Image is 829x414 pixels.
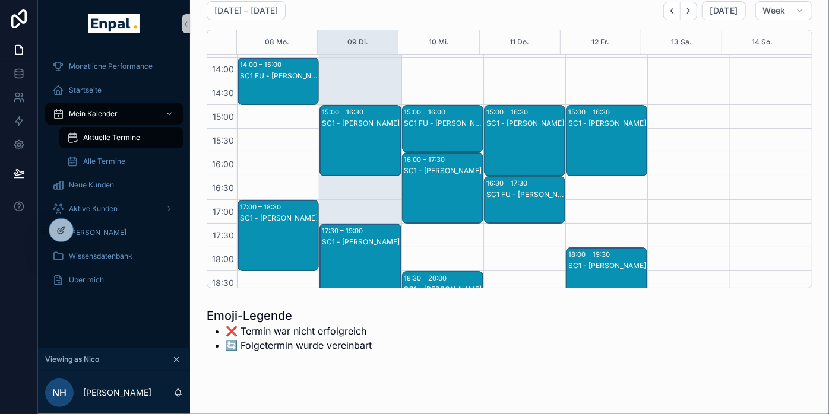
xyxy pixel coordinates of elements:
[240,71,318,81] div: SC1 FU - [PERSON_NAME]
[320,106,400,176] div: 15:00 – 16:30SC1 - [PERSON_NAME]
[486,190,564,199] div: SC1 FU - [PERSON_NAME]
[322,119,400,128] div: SC1 - [PERSON_NAME]
[210,206,237,216] span: 17:00
[671,30,692,54] button: 13 Sa.
[69,228,126,237] span: [PERSON_NAME]
[320,224,400,294] div: 17:30 – 19:00SC1 - [PERSON_NAME]
[209,278,237,288] span: 18:30
[69,251,132,261] span: Wissensdatenbank
[755,1,812,20] button: Week
[238,58,318,104] div: 14:00 – 15:00SC1 FU - [PERSON_NAME]
[568,106,613,118] div: 15:00 – 16:30
[59,151,183,172] a: Alle Termine
[404,106,449,118] div: 15:00 – 16:00
[38,47,190,306] div: scrollable content
[52,386,67,400] span: NH
[568,119,646,128] div: SC1 - [PERSON_NAME]
[45,174,183,196] a: Neue Kunden
[567,106,647,176] div: 15:00 – 16:30SC1 - [PERSON_NAME]
[240,201,284,213] div: 17:00 – 18:30
[403,153,483,223] div: 16:00 – 17:30SC1 - [PERSON_NAME]
[591,30,609,54] button: 12 Fr.
[681,2,697,20] button: Next
[45,198,183,219] a: Aktive Kunden
[710,5,738,16] span: [DATE]
[83,133,140,142] span: Aktuelle Termine
[763,5,786,16] span: Week
[265,30,289,54] button: 08 Mo.
[226,324,372,338] li: ❌ Termin war nicht erfolgreich
[404,166,482,176] div: SC1 - [PERSON_NAME]
[88,14,139,33] img: App logo
[69,85,102,95] span: Startseite
[59,127,183,148] a: Aktuelle Termine
[209,64,237,74] span: 14:00
[403,272,483,342] div: 18:30 – 20:00SC1 - [PERSON_NAME]
[404,154,448,165] div: 16:00 – 17:30
[83,387,151,399] p: [PERSON_NAME]
[69,109,118,119] span: Mein Kalender
[322,225,366,237] div: 17:30 – 19:00
[69,204,118,214] span: Aktive Kunden
[45,103,183,125] a: Mein Kalender
[210,135,237,145] span: 15:30
[403,106,483,152] div: 15:00 – 16:00SC1 FU - [PERSON_NAME]
[45,269,183,291] a: Über mich
[322,106,366,118] div: 15:00 – 16:30
[69,180,114,190] span: Neue Kunden
[214,5,278,17] h2: [DATE] – [DATE]
[45,246,183,267] a: Wissensdatenbank
[226,338,372,352] li: 🔄️ Folgetermin wurde vereinbart
[510,30,530,54] button: 11 Do.
[210,112,237,122] span: 15:00
[240,59,284,71] div: 14:00 – 15:00
[209,183,237,193] span: 16:30
[83,157,125,166] span: Alle Termine
[210,230,237,240] span: 17:30
[486,106,531,118] div: 15:00 – 16:30
[209,254,237,264] span: 18:00
[404,285,482,294] div: SC1 - [PERSON_NAME]
[238,200,318,270] div: 17:00 – 18:30SC1 - [PERSON_NAME]
[702,1,745,20] button: [DATE]
[45,355,99,364] span: Viewing as Nico
[209,159,237,169] span: 16:00
[45,79,183,101] a: Startseite
[486,177,530,189] div: 16:30 – 17:30
[485,106,565,176] div: 15:00 – 16:30SC1 - [PERSON_NAME]
[209,88,237,98] span: 14:30
[752,30,773,54] button: 14 So.
[568,261,646,270] div: SC1 - [PERSON_NAME]
[567,248,647,318] div: 18:00 – 19:30SC1 - [PERSON_NAME]
[404,119,482,128] div: SC1 FU - [PERSON_NAME]
[45,56,183,77] a: Monatliche Performance
[45,222,183,243] a: [PERSON_NAME]
[429,30,449,54] button: 10 Mi.
[207,307,372,324] h1: Emoji-Legende
[240,214,318,223] div: SC1 - [PERSON_NAME]
[404,272,450,284] div: 18:30 – 20:00
[485,177,565,223] div: 16:30 – 17:30SC1 FU - [PERSON_NAME]
[663,2,681,20] button: Back
[69,62,153,71] span: Monatliche Performance
[69,275,104,285] span: Über mich
[347,30,368,54] button: 09 Di.
[322,237,400,247] div: SC1 - [PERSON_NAME]
[568,249,613,260] div: 18:00 – 19:30
[486,119,564,128] div: SC1 - [PERSON_NAME]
